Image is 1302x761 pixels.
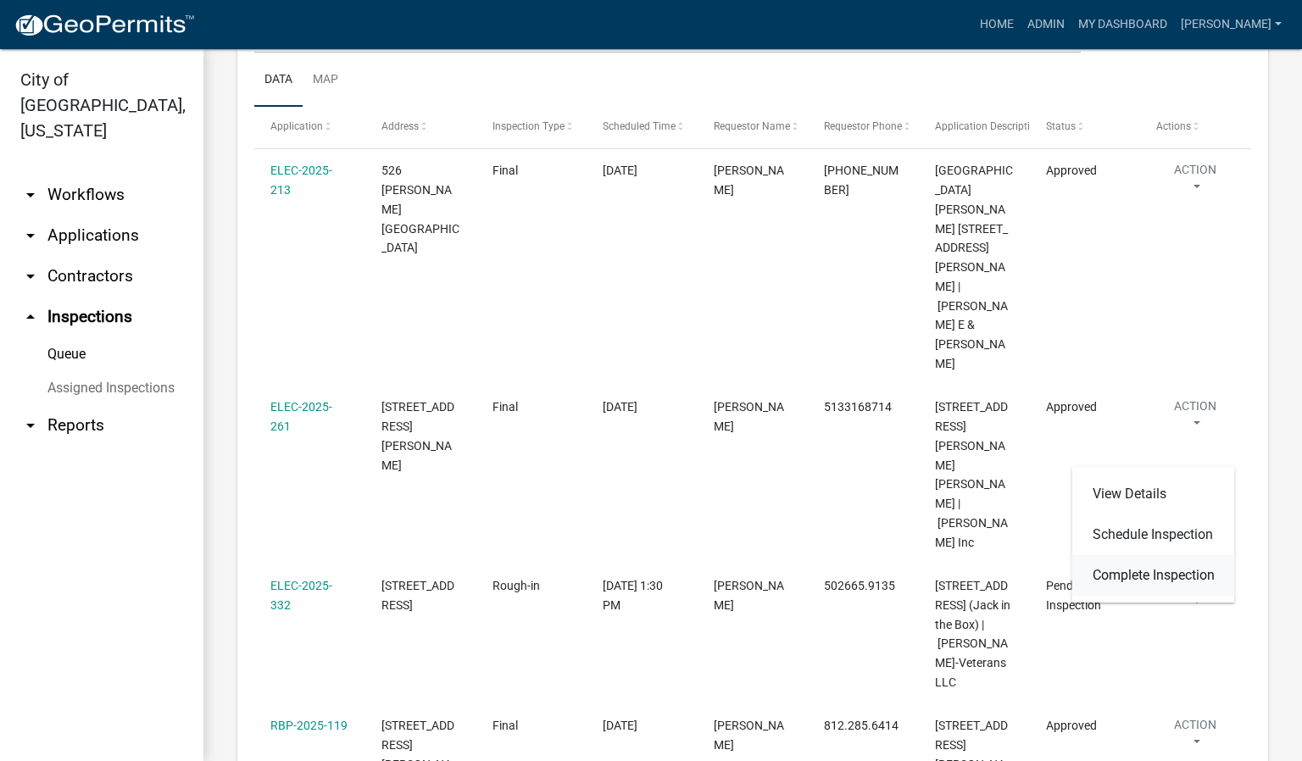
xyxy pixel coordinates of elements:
span: Pending Inspection [1046,579,1101,612]
a: Complete Inspection [1072,555,1235,596]
div: [DATE] 1:30 PM [603,576,681,615]
a: Admin [1021,8,1071,41]
datatable-header-cell: Address [365,107,476,147]
i: arrow_drop_up [20,307,41,327]
i: arrow_drop_down [20,266,41,286]
datatable-header-cell: Actions [1140,107,1251,147]
span: Application Description [935,120,1042,132]
a: Schedule Inspection [1072,514,1235,555]
span: 5133168714 [824,400,892,414]
span: 502-807-5013 [824,164,899,197]
datatable-header-cell: Inspection Type [476,107,587,147]
span: Approved [1046,719,1097,732]
span: Scheduled Time [603,120,676,132]
span: Harold Satterly [714,579,784,612]
button: Action [1156,716,1234,758]
datatable-header-cell: Application [254,107,365,147]
datatable-header-cell: Requestor Phone [808,107,919,147]
span: 526 WEBSTER BOULEVARD 526 Webster Blvd. | Shope Phillip E & Robin [935,164,1013,370]
span: Inspection Type [492,120,565,132]
a: ELEC-2025-261 [270,400,332,433]
span: Address [381,120,419,132]
datatable-header-cell: Requestor Name [698,107,809,147]
span: 3519 LAURA DRIVE [381,400,454,471]
span: Rough-in [492,579,540,592]
span: 3519 LAURA DRIVE 3519 Laura Drive, LOT 45 | D.R Horton Inc [935,400,1008,548]
a: View Details [1072,474,1235,514]
datatable-header-cell: Scheduled Time [587,107,698,147]
a: ELEC-2025-213 [270,164,332,197]
span: Application [270,120,323,132]
span: 502665.9135 [824,579,895,592]
i: arrow_drop_down [20,225,41,246]
div: [DATE] [603,161,681,181]
span: 526 WEBSTER BOULEVARD [381,164,459,254]
a: Home [973,8,1021,41]
div: Action [1072,467,1235,603]
span: Final [492,164,518,177]
span: Requestor Name [714,120,790,132]
span: Harold Satterly [714,164,784,197]
i: arrow_drop_down [20,185,41,205]
a: RBP-2025-119 [270,719,348,732]
span: Mike Kruer [714,719,784,752]
div: [DATE] [603,397,681,417]
span: 1711 Veterans Parkway [381,579,454,612]
span: Status [1046,120,1076,132]
i: arrow_drop_down [20,415,41,436]
a: Data [254,53,303,108]
datatable-header-cell: Application Description [919,107,1030,147]
span: 1711 Veterans Parkway 1711 veterans Parkway (Jack in the Box) | Sprigler-Veterans LLC [935,579,1010,689]
datatable-header-cell: Status [1030,107,1141,147]
span: Requestor Phone [824,120,902,132]
a: [PERSON_NAME] [1174,8,1288,41]
span: Final [492,400,518,414]
span: Final [492,719,518,732]
a: Map [303,53,348,108]
a: My Dashboard [1071,8,1174,41]
button: Action [1156,161,1234,203]
span: Approved [1046,164,1097,177]
a: ELEC-2025-332 [270,579,332,612]
span: Actions [1156,120,1191,132]
div: [DATE] [603,716,681,736]
span: Josh McGuire [714,400,784,433]
span: Approved [1046,400,1097,414]
span: 812.285.6414 [824,719,899,732]
button: Action [1156,397,1234,440]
